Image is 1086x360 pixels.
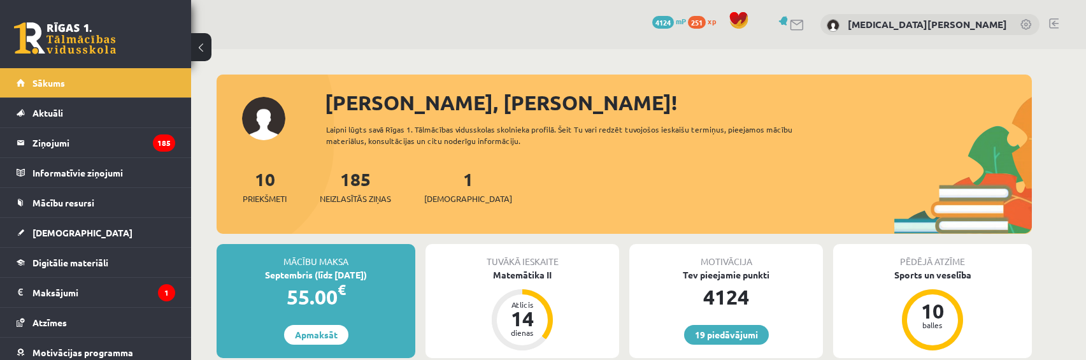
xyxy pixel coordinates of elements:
[338,280,346,299] span: €
[32,128,175,157] legend: Ziņojumi
[629,268,823,282] div: Tev pieejamie punkti
[833,244,1032,268] div: Pēdējā atzīme
[629,244,823,268] div: Motivācija
[913,301,952,321] div: 10
[17,158,175,187] a: Informatīvie ziņojumi
[326,124,815,147] div: Laipni lūgts savā Rīgas 1. Tālmācības vidusskolas skolnieka profilā. Šeit Tu vari redzēt tuvojošo...
[424,192,512,205] span: [DEMOGRAPHIC_DATA]
[17,68,175,97] a: Sākums
[217,282,415,312] div: 55.00
[652,16,686,26] a: 4124 mP
[32,158,175,187] legend: Informatīvie ziņojumi
[503,308,541,329] div: 14
[32,77,65,89] span: Sākums
[32,227,132,238] span: [DEMOGRAPHIC_DATA]
[325,87,1032,118] div: [PERSON_NAME], [PERSON_NAME]!
[425,268,619,352] a: Matemātika II Atlicis 14 dienas
[503,301,541,308] div: Atlicis
[17,128,175,157] a: Ziņojumi185
[676,16,686,26] span: mP
[688,16,722,26] a: 251 xp
[629,282,823,312] div: 4124
[17,308,175,337] a: Atzīmes
[827,19,840,32] img: Nikita Ļahovs
[32,257,108,268] span: Digitālie materiāli
[32,197,94,208] span: Mācību resursi
[17,188,175,217] a: Mācību resursi
[320,192,391,205] span: Neizlasītās ziņas
[32,278,175,307] legend: Maksājumi
[284,325,348,345] a: Apmaksāt
[833,268,1032,282] div: Sports un veselība
[913,321,952,329] div: balles
[652,16,674,29] span: 4124
[708,16,716,26] span: xp
[32,347,133,358] span: Motivācijas programma
[17,248,175,277] a: Digitālie materiāli
[688,16,706,29] span: 251
[425,244,619,268] div: Tuvākā ieskaite
[833,268,1032,352] a: Sports un veselība 10 balles
[320,168,391,205] a: 185Neizlasītās ziņas
[243,168,287,205] a: 10Priekšmeti
[158,284,175,301] i: 1
[17,278,175,307] a: Maksājumi1
[32,107,63,119] span: Aktuāli
[684,325,769,345] a: 19 piedāvājumi
[17,218,175,247] a: [DEMOGRAPHIC_DATA]
[243,192,287,205] span: Priekšmeti
[14,22,116,54] a: Rīgas 1. Tālmācības vidusskola
[32,317,67,328] span: Atzīmes
[848,18,1007,31] a: [MEDICAL_DATA][PERSON_NAME]
[17,98,175,127] a: Aktuāli
[217,244,415,268] div: Mācību maksa
[217,268,415,282] div: Septembris (līdz [DATE])
[153,134,175,152] i: 185
[424,168,512,205] a: 1[DEMOGRAPHIC_DATA]
[503,329,541,336] div: dienas
[425,268,619,282] div: Matemātika II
